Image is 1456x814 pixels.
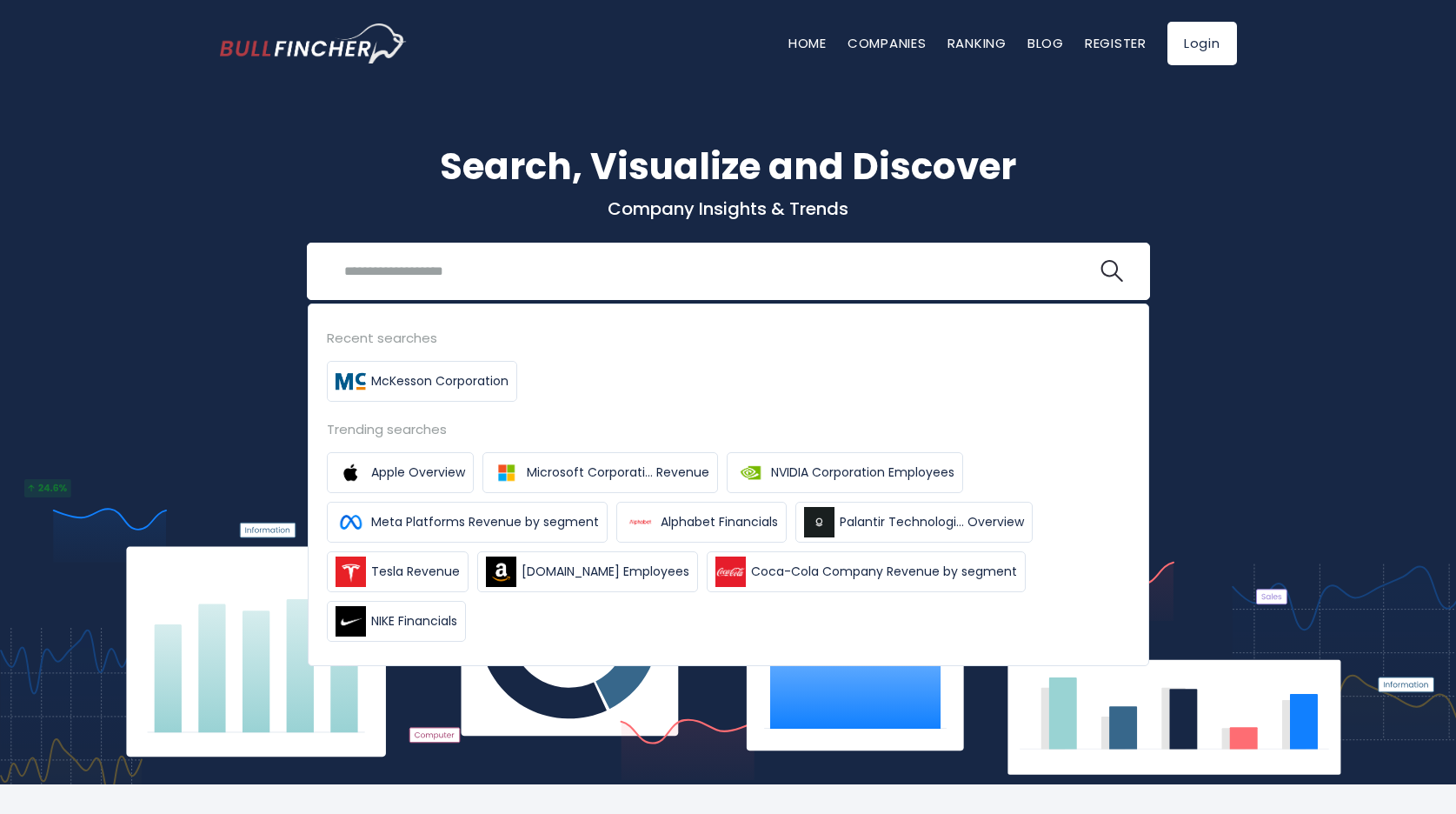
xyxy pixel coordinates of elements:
span: Coca-Cola Company Revenue by segment [751,563,1017,581]
span: NIKE Financials [371,612,457,631]
a: Blog [1027,34,1064,52]
img: search icon [1100,260,1123,283]
a: [DOMAIN_NAME] Employees [477,551,698,592]
a: Companies [848,34,927,52]
a: NVIDIA Corporation Employees [727,452,963,493]
p: Company Insights & Trends [220,197,1237,220]
span: Microsoft Corporati... Revenue [527,464,709,482]
span: NVIDIA Corporation Employees [771,464,954,482]
a: Alphabet Financials [616,502,787,543]
div: Recent searches [327,328,1130,348]
a: NIKE Financials [327,601,466,642]
a: Register [1085,34,1147,52]
span: McKesson Corporation [371,372,509,390]
p: What's trending [220,335,1237,353]
span: Apple Overview [371,464,465,482]
a: Palantir Technologi... Overview [795,502,1033,543]
span: Palantir Technologi... Overview [840,513,1024,531]
img: bullfincher logo [220,23,407,63]
a: Apple Overview [327,452,474,493]
a: Login [1167,22,1237,65]
span: Meta Platforms Revenue by segment [371,513,599,531]
a: McKesson Corporation [327,361,517,402]
a: Coca-Cola Company Revenue by segment [707,551,1026,592]
a: Microsoft Corporati... Revenue [482,452,718,493]
a: Meta Platforms Revenue by segment [327,502,608,543]
div: Trending searches [327,419,1130,439]
h1: Search, Visualize and Discover [220,139,1237,194]
span: Tesla Revenue [371,563,460,581]
a: Ranking [947,34,1007,52]
a: Go to homepage [220,23,407,63]
span: [DOMAIN_NAME] Employees [522,563,689,581]
a: Tesla Revenue [327,551,469,592]
img: McKesson Corporation [336,366,366,397]
a: Home [788,34,827,52]
span: Alphabet Financials [661,513,778,531]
